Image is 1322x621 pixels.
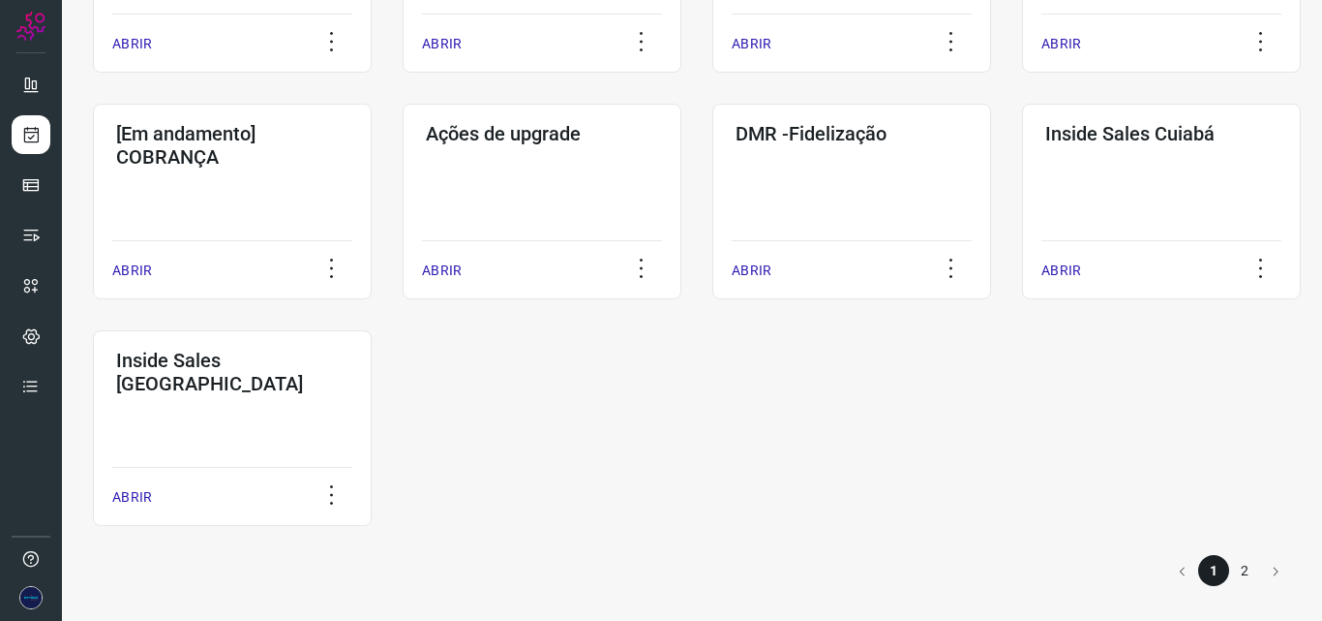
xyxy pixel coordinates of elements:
img: Logo [16,12,45,41]
p: ABRIR [732,261,771,281]
li: page 1 [1198,555,1229,586]
p: ABRIR [112,261,152,281]
img: ec3b18c95a01f9524ecc1107e33c14f6.png [19,586,43,609]
p: ABRIR [1041,261,1081,281]
p: ABRIR [1041,34,1081,54]
h3: Inside Sales [GEOGRAPHIC_DATA] [116,349,348,395]
button: Go to previous page [1167,555,1198,586]
h3: Ações de upgrade [426,122,658,145]
p: ABRIR [732,34,771,54]
button: Go to next page [1260,555,1291,586]
li: page 2 [1229,555,1260,586]
p: ABRIR [112,34,152,54]
h3: [Em andamento] COBRANÇA [116,122,348,169]
h3: DMR -Fidelização [736,122,968,145]
p: ABRIR [422,34,462,54]
p: ABRIR [112,487,152,508]
h3: Inside Sales Cuiabá [1045,122,1277,145]
p: ABRIR [422,261,462,281]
